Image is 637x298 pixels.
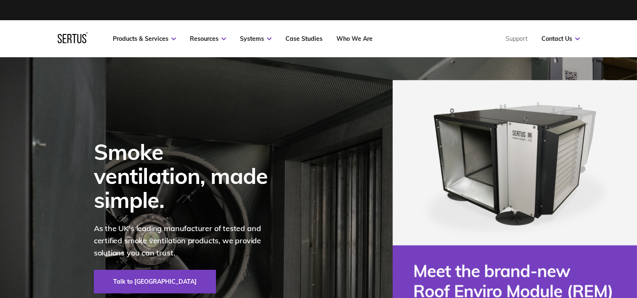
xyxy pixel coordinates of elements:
a: Systems [240,35,272,43]
a: Resources [190,35,226,43]
a: Support [506,35,528,43]
a: Products & Services [113,35,176,43]
a: Contact Us [541,35,580,43]
p: As the UK's leading manufacturer of tested and certified smoke ventilation products, we provide s... [94,223,279,259]
a: Who We Are [336,35,373,43]
a: Case Studies [285,35,322,43]
a: Talk to [GEOGRAPHIC_DATA] [94,270,216,293]
div: Smoke ventilation, made simple. [94,140,279,212]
